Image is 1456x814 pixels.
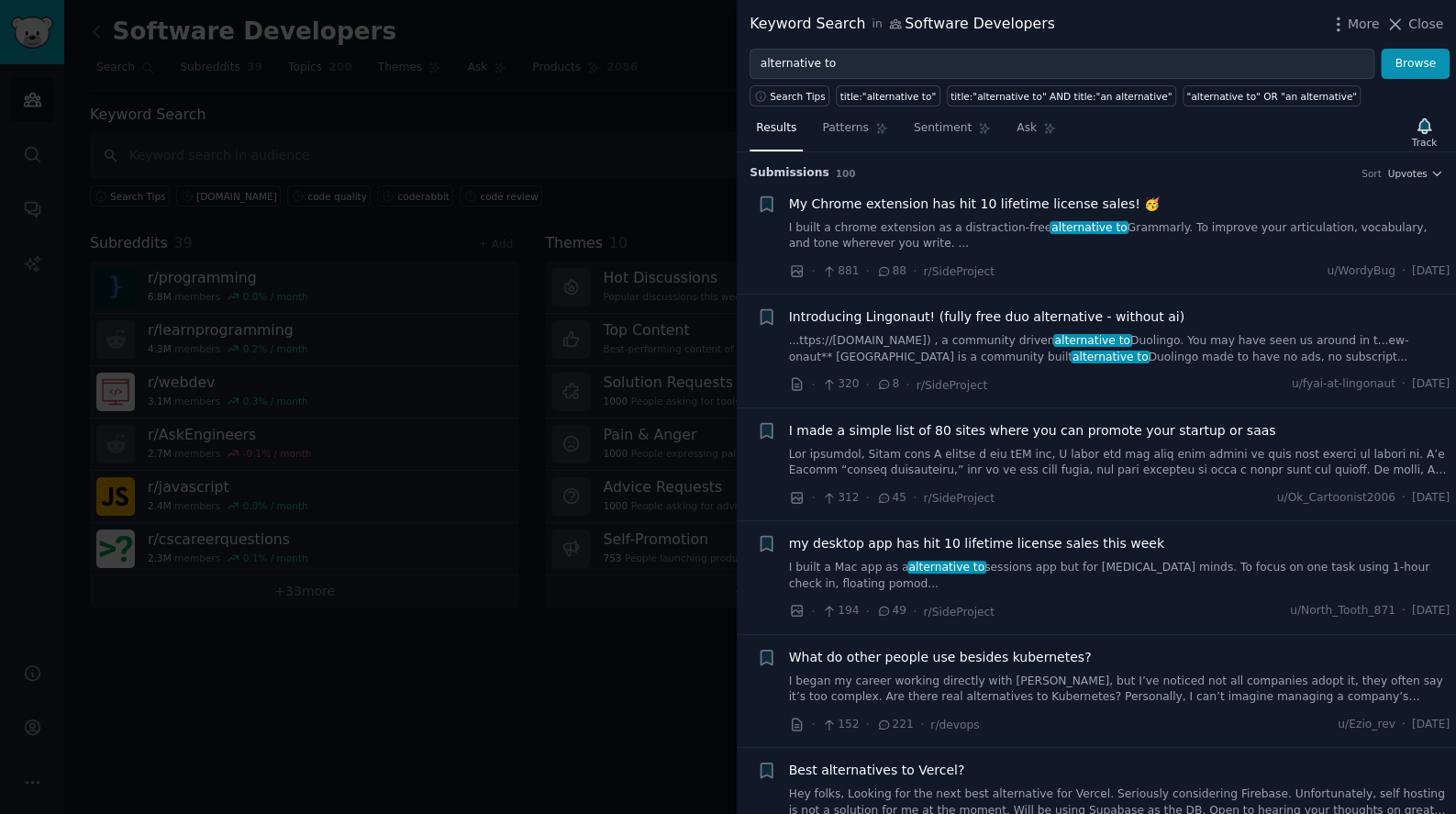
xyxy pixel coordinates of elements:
[756,120,796,137] span: Results
[750,165,829,182] span: Submission s
[811,602,815,621] span: ·
[865,602,869,621] span: ·
[789,307,1184,327] a: Introducing Lingonaut! (fully free duo alternative - without ai)
[865,715,869,734] span: ·
[789,560,1450,592] a: I built a Mac app as aalternative tosessions app but for [MEDICAL_DATA] minds. To focus on one ta...
[770,90,826,103] span: Search Tips
[811,375,815,395] span: ·
[1348,15,1380,34] span: More
[1338,717,1395,733] span: u/Ezio_rev
[789,761,965,780] a: Best alternatives to Vercel?
[930,719,979,731] span: r/devops
[923,265,995,278] span: r/SideProject
[907,114,997,151] a: Sentiment
[1402,376,1406,393] span: ·
[1402,717,1406,733] span: ·
[750,114,803,151] a: Results
[750,49,1374,80] input: Try a keyword related to your business
[1412,376,1450,393] span: [DATE]
[821,717,859,733] span: 152
[1071,351,1150,363] span: alternative to
[789,447,1450,479] a: Lor ipsumdol, Sitam cons A elitse d eiu tEM inc, U labor etd mag aliq enim admini ve quis nost ex...
[750,85,829,106] button: Search Tips
[913,262,917,281] span: ·
[906,375,909,395] span: ·
[1381,49,1450,80] button: Browse
[1412,717,1450,733] span: [DATE]
[821,603,859,619] span: 194
[821,490,859,507] span: 312
[1010,114,1062,151] a: Ask
[1412,603,1450,619] span: [DATE]
[1362,167,1382,180] div: Sort
[811,262,815,281] span: ·
[1387,167,1443,180] button: Upvotes
[822,120,868,137] span: Patterns
[1017,120,1037,137] span: Ask
[789,648,1092,667] a: What do other people use besides kubernetes?
[789,534,1164,553] a: my desktop app has hit 10 lifetime license sales this week
[923,492,995,505] span: r/SideProject
[821,376,859,393] span: 320
[816,114,894,151] a: Patterns
[876,263,906,280] span: 88
[1186,90,1357,103] div: "alternative to" OR "an alternative"
[1050,221,1128,234] span: alternative to
[907,561,986,574] span: alternative to
[836,168,856,179] span: 100
[1408,15,1443,34] span: Close
[950,90,1172,103] div: title:"alternative to" AND title:"an alternative"
[1406,113,1443,151] button: Track
[876,490,906,507] span: 45
[789,421,1276,440] a: I made a simple list of 80 sites where you can promote your startup or saas
[1412,263,1450,280] span: [DATE]
[840,90,936,103] div: title:"alternative to"
[811,715,815,734] span: ·
[917,379,988,392] span: r/SideProject
[1387,167,1427,180] span: Upvotes
[789,220,1450,252] a: I built a chrome extension as a distraction-freealternative toGrammarly. To improve your articula...
[913,602,917,621] span: ·
[947,85,1176,106] a: title:"alternative to" AND title:"an alternative"
[872,17,882,33] span: in
[789,333,1450,365] a: ...ttps://[DOMAIN_NAME]) , a community drivenalternative toDuolingo. You may have seen us around ...
[923,606,995,619] span: r/SideProject
[789,674,1450,706] a: I began my career working directly with [PERSON_NAME], but I’ve noticed not all companies adopt i...
[1412,136,1437,149] div: Track
[865,262,869,281] span: ·
[876,603,906,619] span: 49
[1327,263,1395,280] span: u/WordyBug
[1053,334,1132,347] span: alternative to
[821,263,859,280] span: 881
[1402,603,1406,619] span: ·
[750,13,1055,36] div: Keyword Search Software Developers
[876,717,914,733] span: 221
[1292,376,1395,393] span: u/fyai-at-lingonaut
[1276,490,1395,507] span: u/Ok_Cartoonist2006
[914,120,972,137] span: Sentiment
[1402,490,1406,507] span: ·
[1328,15,1380,34] button: More
[811,488,815,507] span: ·
[913,488,917,507] span: ·
[920,715,924,734] span: ·
[836,85,939,106] a: title:"alternative to"
[1183,85,1362,106] a: "alternative to" OR "an alternative"
[865,375,869,395] span: ·
[1402,263,1406,280] span: ·
[1290,603,1395,619] span: u/North_Tooth_871
[865,488,869,507] span: ·
[876,376,899,393] span: 8
[1412,490,1450,507] span: [DATE]
[1385,15,1443,34] button: Close
[789,195,1161,214] a: My Chrome extension has hit 10 lifetime license sales! 🥳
